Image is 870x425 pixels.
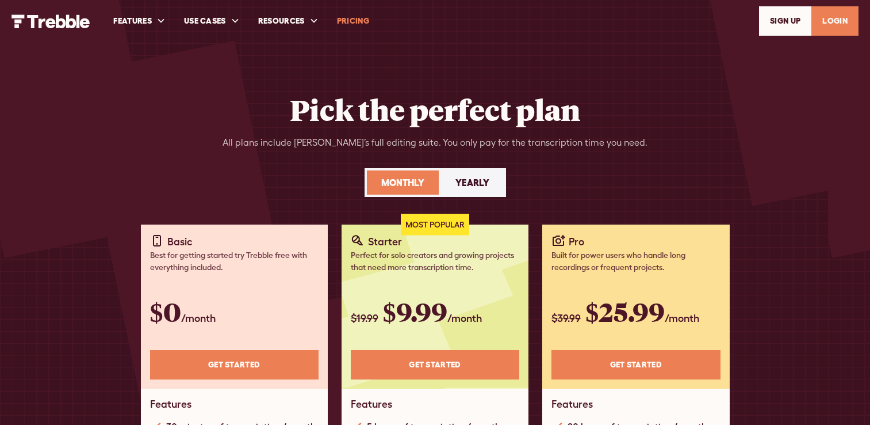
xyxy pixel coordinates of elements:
div: Best for getting started try Trebble free with everything included. [150,249,319,274]
span: $25.99 [585,294,665,329]
div: FEATURES [104,1,175,41]
a: LOGIN [811,6,858,36]
div: Basic [167,234,193,249]
h1: Features [150,398,191,411]
div: Most Popular [401,214,469,236]
span: $0 [150,294,181,329]
h1: Features [351,398,392,411]
a: Get STARTED [150,350,319,380]
a: Get STARTED [351,350,519,380]
div: RESOURCES [249,1,328,41]
span: $39.99 [551,312,581,324]
a: Get STARTED [551,350,720,380]
span: /month [181,312,216,324]
div: USE CASES [184,15,226,27]
a: PRICING [328,1,378,41]
span: $19.99 [351,312,378,324]
span: /month [447,312,482,324]
div: RESOURCES [258,15,305,27]
h1: Features [551,398,593,411]
div: FEATURES [113,15,152,27]
div: Pro [569,234,584,249]
div: Yearly [455,176,489,189]
div: Monthly [381,176,424,189]
h2: Pick the perfect plan [290,92,580,127]
span: $9.99 [383,294,447,329]
div: USE CASES [175,1,249,41]
a: home [12,13,90,28]
img: Trebble Logo - AI Podcast Editor [12,14,90,28]
div: Built for power users who handle long recordings or frequent projects. [551,249,720,274]
a: Yearly [441,170,504,195]
div: All plans include [PERSON_NAME]’s full editing suite. You only pay for the transcription time you... [223,136,647,150]
span: /month [665,312,699,324]
a: Monthly [367,170,439,195]
div: Perfect for solo creators and growing projects that need more transcription time. [351,249,519,274]
a: SIGn UP [759,6,811,36]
